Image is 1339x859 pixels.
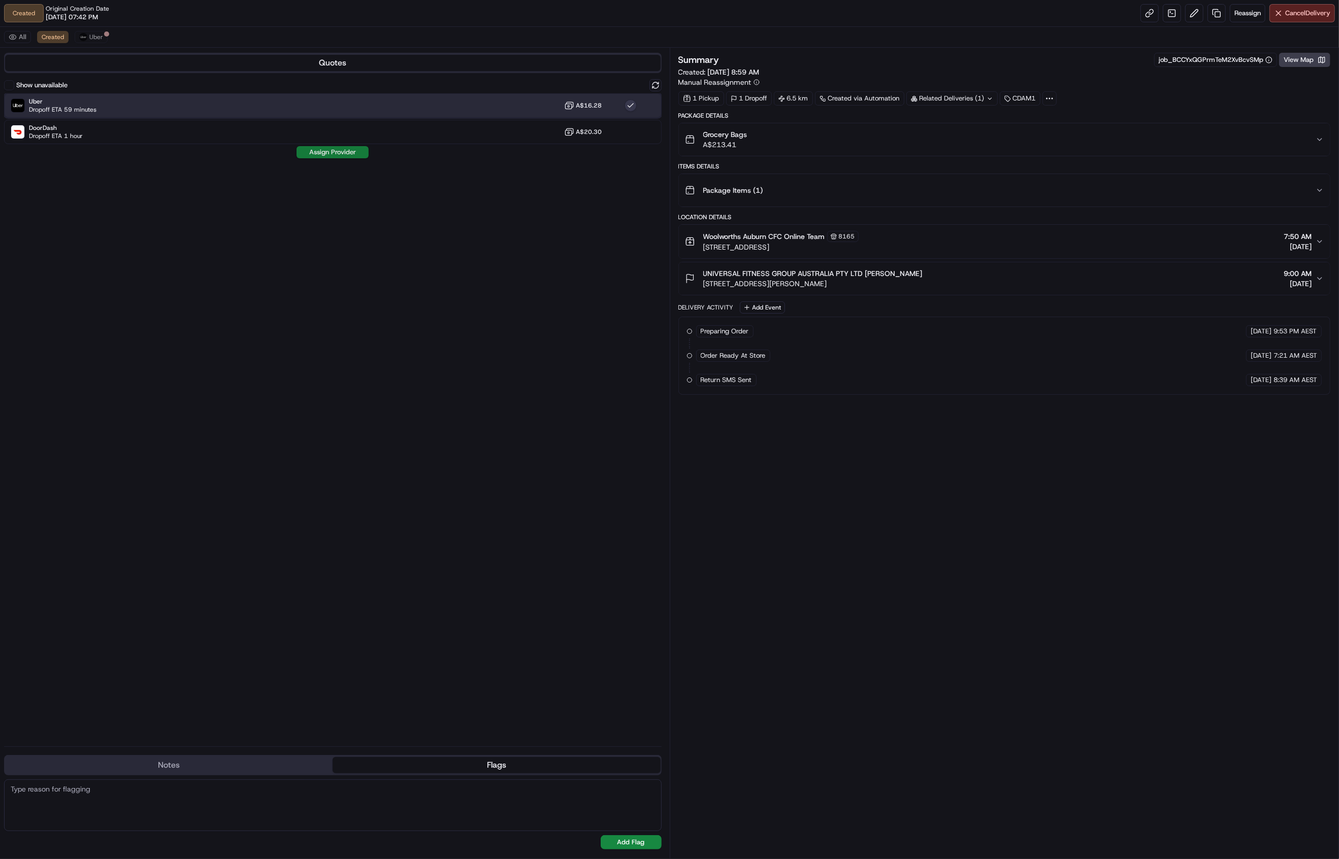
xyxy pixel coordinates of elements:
div: 6.5 km [774,91,813,106]
a: Powered byPylon [72,172,123,180]
span: Package Items ( 1 ) [703,185,763,195]
div: We're available if you need us! [35,108,128,116]
button: Notes [5,757,333,773]
span: [STREET_ADDRESS] [703,242,859,252]
span: Woolworths Auburn CFC Online Team [703,231,825,242]
span: 9:53 PM AEST [1273,327,1317,336]
div: Location Details [678,213,1331,221]
div: Start new chat [35,97,167,108]
a: 📗Knowledge Base [6,144,82,162]
span: Reassign [1234,9,1261,18]
a: Created via Automation [815,91,904,106]
button: UNIVERSAL FITNESS GROUP AUSTRALIA PTY LTD [PERSON_NAME][STREET_ADDRESS][PERSON_NAME]9:00 AM[DATE] [679,262,1330,295]
button: Reassign [1230,4,1265,22]
span: 8:39 AM AEST [1273,375,1317,385]
div: Items Details [678,162,1331,170]
a: 💻API Documentation [82,144,167,162]
div: Related Deliveries (1) [906,91,998,106]
button: Add Flag [601,835,662,849]
label: Show unavailable [16,81,68,90]
img: Uber [11,99,24,112]
span: DoorDash [29,124,83,132]
button: A$16.28 [564,100,602,111]
span: Preparing Order [701,327,749,336]
span: Order Ready At Store [701,351,766,360]
button: Manual Reassignment [678,77,760,87]
img: 1736555255976-a54dd68f-1ca7-489b-9aae-adbdc363a1c4 [10,97,28,116]
span: Cancel Delivery [1285,9,1330,18]
button: Package Items (1) [679,174,1330,207]
span: Dropoff ETA 1 hour [29,132,83,140]
button: Uber [75,31,108,43]
button: View Map [1279,53,1330,67]
span: Original Creation Date [46,5,109,13]
span: 9:00 AM [1284,268,1312,279]
span: A$213.41 [703,140,747,150]
div: 💻 [86,149,94,157]
span: Dropoff ETA 59 minutes [29,106,96,114]
div: Delivery Activity [678,303,734,312]
button: Add Event [740,301,785,314]
img: Nash [10,11,30,31]
span: [DATE] [1251,375,1271,385]
span: Manual Reassignment [678,77,752,87]
span: [DATE] 8:59 AM [708,67,760,77]
span: [DATE] [1251,351,1271,360]
span: [DATE] 07:42 PM [46,13,98,22]
span: [STREET_ADDRESS][PERSON_NAME] [703,279,923,289]
span: Pylon [101,173,123,180]
button: Grocery BagsA$213.41 [679,123,1330,156]
input: Clear [26,66,168,77]
span: [DATE] [1251,327,1271,336]
span: 8165 [839,232,855,240]
div: 📗 [10,149,18,157]
span: Created [42,33,64,41]
span: 7:50 AM [1284,231,1312,242]
button: Quotes [5,55,661,71]
button: Flags [333,757,660,773]
button: Woolworths Auburn CFC Online Team8165[STREET_ADDRESS]7:50 AM[DATE] [679,225,1330,258]
span: A$20.30 [576,128,602,136]
img: uber-new-logo.jpeg [79,33,87,41]
p: Welcome 👋 [10,41,185,57]
img: DoorDash [11,125,24,139]
span: Return SMS Sent [701,375,752,385]
span: Knowledge Base [20,148,78,158]
span: UNIVERSAL FITNESS GROUP AUSTRALIA PTY LTD [PERSON_NAME] [703,268,923,279]
button: All [4,31,31,43]
span: API Documentation [96,148,163,158]
h3: Summary [678,55,720,64]
button: Start new chat [173,100,185,113]
div: Package Details [678,112,1331,120]
span: [DATE] [1284,242,1312,252]
span: A$16.28 [576,101,602,110]
span: Uber [29,97,96,106]
span: [DATE] [1284,279,1312,289]
button: job_BCCYxQGPrmTeM2XvBcvSMp [1159,55,1272,64]
button: A$20.30 [564,127,602,137]
button: CancelDelivery [1269,4,1335,22]
span: 7:21 AM AEST [1273,351,1317,360]
div: 1 Dropoff [726,91,772,106]
span: Uber [89,33,103,41]
button: Assign Provider [297,146,369,158]
div: 1 Pickup [678,91,724,106]
div: CDAM1 [1000,91,1040,106]
span: Grocery Bags [703,129,747,140]
button: Created [37,31,69,43]
span: Created: [678,67,760,77]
